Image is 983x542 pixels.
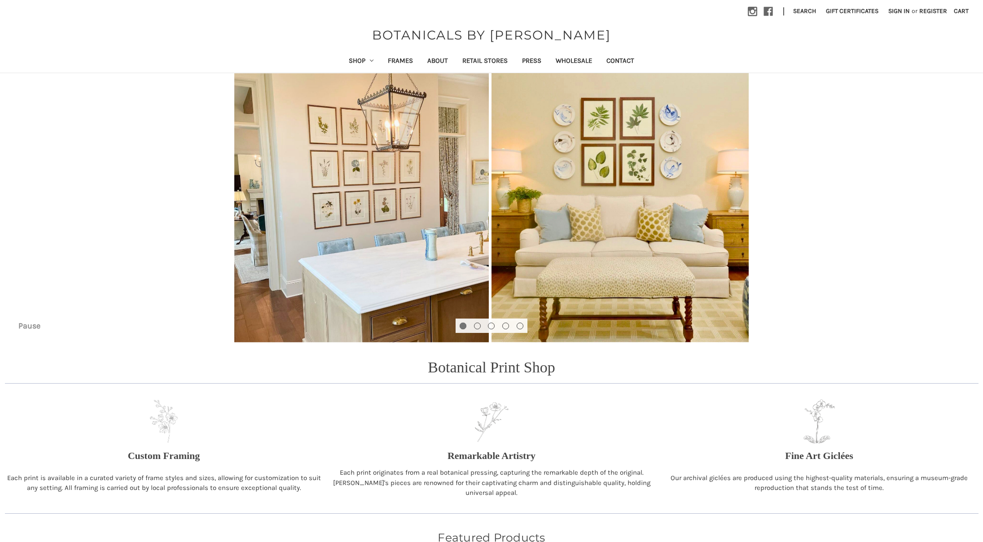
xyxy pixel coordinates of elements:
a: Shop [342,51,381,73]
p: Fine Art Giclées [785,448,853,463]
button: Go to slide 4 of 5 [502,323,509,329]
a: Press [515,51,549,73]
p: Each print originates from a real botanical pressing, capturing the remarkable depth of the origi... [333,468,651,498]
a: BOTANICALS BY [PERSON_NAME] [368,26,615,44]
button: Pause carousel [11,319,47,333]
p: Each print is available in a curated variety of frame styles and sizes, allowing for customizatio... [5,473,323,493]
a: Contact [599,51,641,73]
a: About [420,51,455,73]
span: or [911,6,918,16]
li: | [779,4,788,19]
a: Frames [381,51,420,73]
button: Go to slide 2 of 5 [474,323,481,329]
p: Remarkable Artistry [448,448,535,463]
button: Go to slide 3 of 5 [488,323,495,329]
p: Our archival giclées are produced using the highest-quality materials, ensuring a museum-grade re... [660,473,979,493]
a: Wholesale [549,51,599,73]
span: Cart [954,7,969,15]
p: Botanical Print Shop [428,356,555,379]
button: Go to slide 5 of 5 [517,323,523,329]
button: Go to slide 1 of 5, active [460,323,466,329]
p: Custom Framing [128,448,200,463]
a: Retail Stores [455,51,515,73]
